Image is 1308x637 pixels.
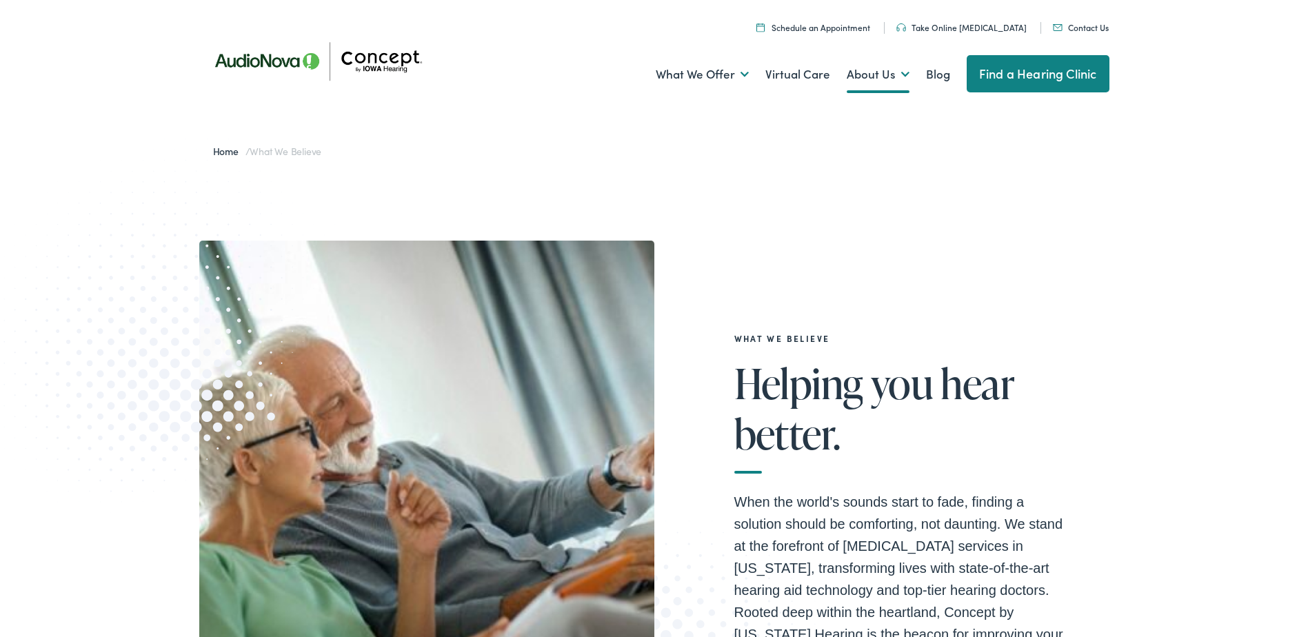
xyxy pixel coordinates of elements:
a: Contact Us [1053,21,1109,33]
img: utility icon [896,23,906,32]
a: Take Online [MEDICAL_DATA] [896,21,1027,33]
a: Find a Hearing Clinic [967,55,1109,92]
a: Blog [926,49,950,100]
img: utility icon [1053,24,1063,31]
img: A calendar icon to schedule an appointment at Concept by Iowa Hearing. [756,23,765,32]
span: better. [734,411,841,456]
h2: What We Believe [734,334,1065,343]
a: What We Offer [656,49,749,100]
a: Schedule an Appointment [756,21,870,33]
a: Virtual Care [765,49,830,100]
span: you [871,361,933,406]
span: hear [940,361,1014,406]
span: Helping [734,361,863,406]
a: About Us [847,49,909,100]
